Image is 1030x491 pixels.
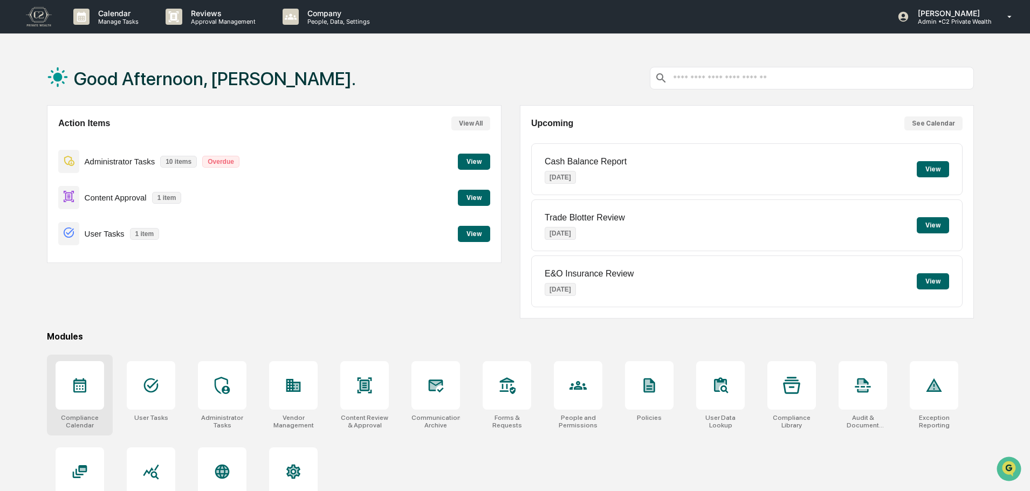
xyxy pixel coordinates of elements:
[134,414,168,421] div: User Tasks
[167,117,196,130] button: See all
[910,414,958,429] div: Exception Reporting
[917,217,949,233] button: View
[269,414,318,429] div: Vendor Management
[11,23,196,40] p: How can we help?
[74,216,138,236] a: 🗄️Attestations
[90,147,93,155] span: •
[85,193,147,202] p: Content Approval
[554,414,602,429] div: People and Permissions
[458,156,490,166] a: View
[6,237,72,256] a: 🔎Data Lookup
[183,86,196,99] button: Start new chat
[49,93,148,102] div: We're available if you need us!
[458,154,490,170] button: View
[545,171,576,184] p: [DATE]
[637,414,662,421] div: Policies
[202,156,239,168] p: Overdue
[89,220,134,231] span: Attestations
[56,414,104,429] div: Compliance Calendar
[451,116,490,130] button: View All
[340,414,389,429] div: Content Review & Approval
[76,267,131,275] a: Powered byPylon
[411,414,460,429] div: Communications Archive
[95,176,118,184] span: [DATE]
[160,156,197,168] p: 10 items
[483,414,531,429] div: Forms & Requests
[767,414,816,429] div: Compliance Library
[458,226,490,242] button: View
[917,161,949,177] button: View
[11,120,72,128] div: Past conversations
[95,147,118,155] span: [DATE]
[909,18,992,25] p: Admin • C2 Private Wealth
[58,119,110,128] h2: Action Items
[458,192,490,202] a: View
[458,190,490,206] button: View
[696,414,745,429] div: User Data Lookup
[6,216,74,236] a: 🖐️Preclearance
[182,18,261,25] p: Approval Management
[85,229,125,238] p: User Tasks
[107,267,131,275] span: Pylon
[545,283,576,296] p: [DATE]
[26,7,52,26] img: logo
[152,192,182,204] p: 1 item
[11,222,19,230] div: 🖐️
[545,269,634,279] p: E&O Insurance Review
[11,136,28,154] img: Tammy Steffen
[23,82,42,102] img: 8933085812038_c878075ebb4cc5468115_72.jpg
[909,9,992,18] p: [PERSON_NAME]
[85,157,155,166] p: Administrator Tasks
[531,119,573,128] h2: Upcoming
[78,222,87,230] div: 🗄️
[49,82,177,93] div: Start new chat
[545,227,576,240] p: [DATE]
[11,82,30,102] img: 1746055101610-c473b297-6a78-478c-a979-82029cc54cd1
[299,9,375,18] p: Company
[22,220,70,231] span: Preclearance
[545,157,627,167] p: Cash Balance Report
[47,331,974,342] div: Modules
[458,228,490,238] a: View
[904,116,963,130] button: See Calendar
[90,18,144,25] p: Manage Tasks
[130,228,160,240] p: 1 item
[33,176,87,184] span: [PERSON_NAME]
[995,455,1025,485] iframe: Open customer support
[917,273,949,289] button: View
[74,68,356,89] h1: Good Afternoon, [PERSON_NAME].
[545,213,625,223] p: Trade Blotter Review
[11,165,28,183] img: Tammy Steffen
[299,18,375,25] p: People, Data, Settings
[90,9,144,18] p: Calendar
[182,9,261,18] p: Reviews
[33,147,87,155] span: [PERSON_NAME]
[198,414,246,429] div: Administrator Tasks
[11,242,19,251] div: 🔎
[90,176,93,184] span: •
[839,414,887,429] div: Audit & Document Logs
[22,241,68,252] span: Data Lookup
